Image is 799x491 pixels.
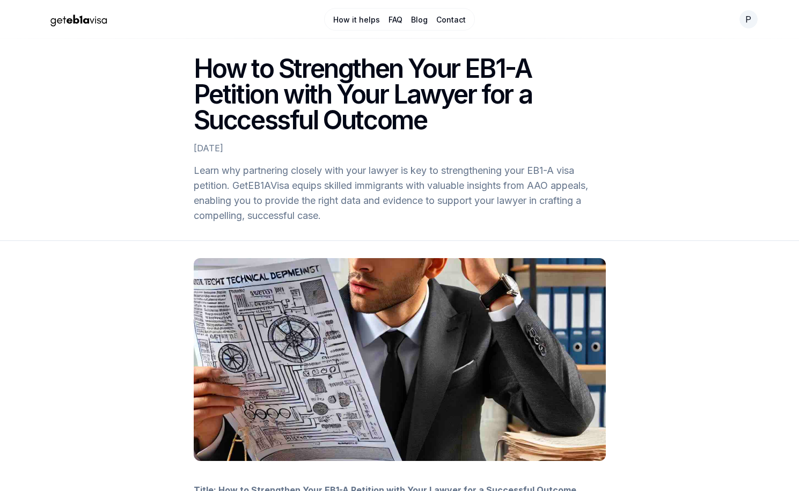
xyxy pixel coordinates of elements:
a: Home Page [41,10,280,29]
img: geteb1avisa logo [41,10,116,29]
time: [DATE] [194,143,223,153]
button: Open your profile menu [739,10,758,29]
h1: How to Strengthen Your EB1-A Petition with Your Lawyer for a Successful Outcome [194,56,606,133]
a: How it helps [333,14,380,25]
a: Contact [436,14,466,25]
h2: Learn why partnering closely with your lawyer is key to strengthening your EB1-A visa petition. G... [194,163,606,223]
a: FAQ [388,14,402,25]
img: Cover Image for How to Strengthen Your EB1-A Petition with Your Lawyer for a Successful Outcome [194,258,606,461]
nav: Main [324,8,475,31]
span: p [745,13,751,26]
a: Blog [411,14,428,25]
